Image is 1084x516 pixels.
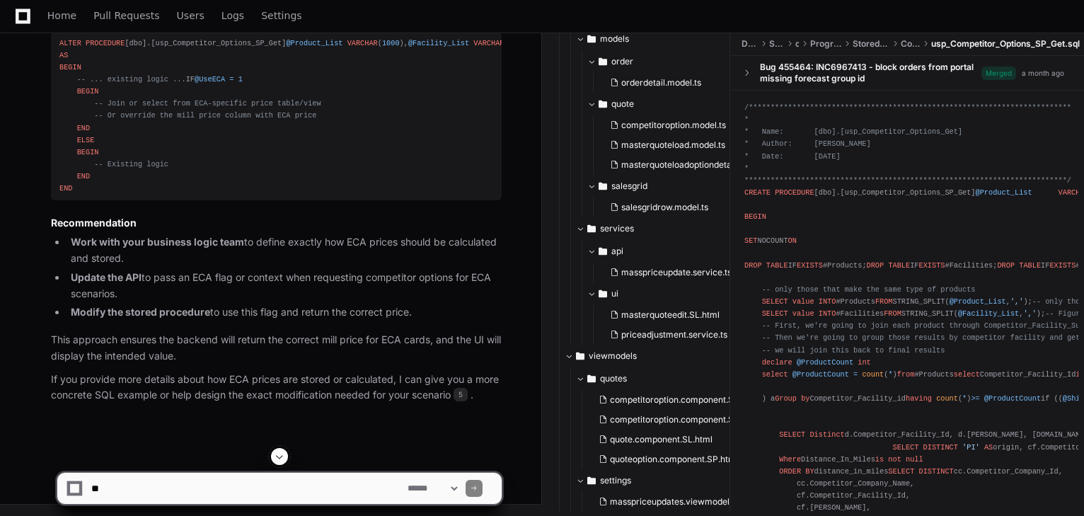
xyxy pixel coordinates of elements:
[77,124,90,132] span: END
[742,38,758,50] span: Database
[47,11,76,20] span: Home
[762,285,976,294] span: -- only those that make the same type of products
[576,367,742,390] button: quotes
[762,358,792,367] span: declare
[1049,261,1076,270] span: EXISTS
[858,358,870,367] span: int
[587,240,742,263] button: api
[884,309,901,318] span: FROM
[177,11,204,20] span: Users
[67,234,502,267] li: to define exactly how ECA prices should be calculated and stored.
[971,394,979,403] span: >=
[810,38,842,50] span: Programmability
[195,75,225,84] span: @UseECA
[604,135,756,155] button: masterquoteload.model.ts
[801,394,809,403] span: by
[853,38,889,50] span: Stored Procedures
[853,370,858,379] span: =
[77,75,186,84] span: -- ... existing logic ...
[611,98,634,110] span: quote
[775,394,797,403] span: Group
[59,51,68,59] span: AS
[792,370,849,379] span: @ProductCount
[769,38,785,50] span: Schemas
[576,217,742,240] button: services
[1023,309,1036,318] span: ','
[94,111,316,120] span: -- Or override the mill price column with ECA price
[797,358,853,367] span: @ProductCount
[819,297,836,306] span: INTO
[621,139,725,151] span: masterquoteload.model.ts
[59,63,81,71] span: BEGIN
[901,38,920,50] span: Competitor
[599,53,607,70] svg: Directory
[931,38,1080,50] span: usp_Competitor_Options_SP_Get.sql
[984,394,1041,403] span: @ProductCount
[67,304,502,321] li: to use this flag and return the correct price.
[610,394,759,406] span: competitoroption.component.SP.html
[621,267,732,278] span: masspriceupdate.service.ts
[51,216,502,230] h3: Recommendation
[589,350,637,362] span: viewmodels
[797,261,823,270] span: EXISTS
[984,443,993,452] span: AS
[587,282,742,305] button: ui
[587,220,596,237] svg: Directory
[604,325,734,345] button: priceadjustment.service.ts
[59,184,72,193] span: END
[958,309,1019,318] span: @Facility_List
[71,236,244,248] strong: Work with your business logic team
[221,11,244,20] span: Logs
[77,172,90,180] span: END
[788,236,797,245] span: ON
[962,443,980,452] span: 'PI'
[94,160,168,168] span: -- Existing logic
[59,38,493,195] div: [dbo].[usp_Competitor_Options_SP_Get] ( ), ( ), ( ), ( ), ( ), BIT IF
[621,309,720,321] span: masterquoteedit.SL.html
[347,39,378,47] span: VARCHAR
[587,30,596,47] svg: Directory
[593,410,745,430] button: competitoroption.component.SP.ts
[604,263,734,282] button: masspriceupdate.service.ts
[473,39,504,47] span: VARCHAR
[587,370,596,387] svg: Directory
[762,309,788,318] span: SELECT
[600,33,629,45] span: models
[621,120,726,131] span: competitoroption.model.ts
[744,236,757,245] span: SET
[604,73,745,93] button: orderdetail.model.ts
[51,332,502,365] p: This approach ensures the backend will return the correct mill price for ECA cards, and the UI wi...
[744,188,771,197] span: CREATE
[593,390,745,410] button: competitoroption.component.SP.html
[766,261,788,270] span: TABLE
[454,388,468,402] span: 5
[976,188,1032,197] span: @Product_List
[892,443,918,452] span: SELECT
[621,159,772,171] span: masterquoteloadoptiondetail.model.ts
[923,443,958,452] span: DISTINCT
[71,306,210,318] strong: Modify the stored procedure
[611,246,623,257] span: api
[621,329,727,340] span: priceadjustment.service.ts
[408,39,469,47] span: @Facility_List
[77,136,95,144] span: ELSE
[599,285,607,302] svg: Directory
[762,346,945,355] span: -- we will join this back to final results
[51,372,502,404] p: If you provide more details about how ECA prices are stored or calculated, I can give you a more ...
[604,155,756,175] button: masterquoteloadoptiondetail.model.ts
[587,50,754,73] button: order
[744,212,766,221] span: BEGIN
[94,99,321,108] span: -- Join or select from ECA-specific price table/view
[86,39,125,47] span: PROCEDURE
[600,223,634,234] span: services
[565,345,731,367] button: viewmodels
[1022,68,1064,79] div: a month ago
[600,373,627,384] span: quotes
[775,188,814,197] span: PROCEDURE
[621,77,701,88] span: orderdetail.model.ts
[611,288,618,299] span: ui
[981,67,1016,80] span: Merged
[760,62,981,84] div: Bug 455464: INC6967413 - block orders from portal missing forecast group id
[604,115,756,135] button: competitoroption.model.ts
[997,261,1015,270] span: DROP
